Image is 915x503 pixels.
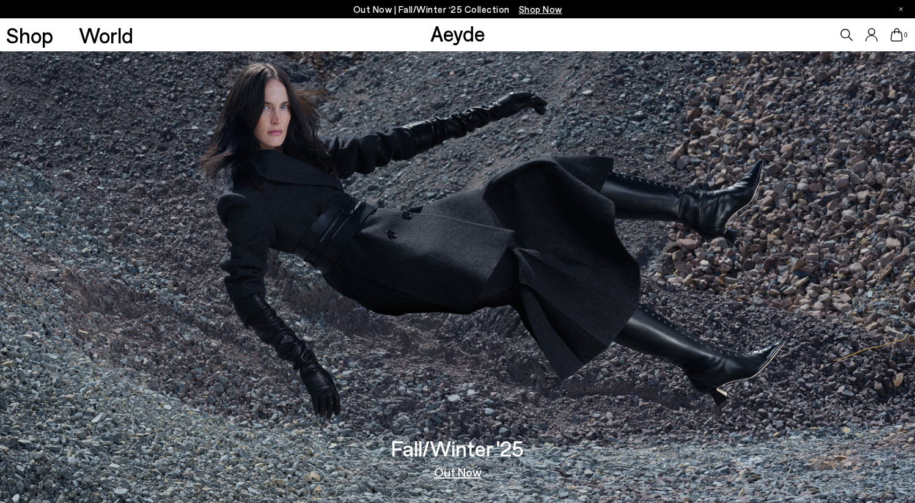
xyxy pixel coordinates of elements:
a: Aeyde [430,20,485,46]
a: 0 [891,28,903,42]
span: Navigate to /collections/new-in [519,4,562,15]
p: Out Now | Fall/Winter ‘25 Collection [353,2,562,17]
a: Out Now [434,466,482,478]
span: 0 [903,32,909,39]
h3: Fall/Winter '25 [391,438,524,459]
a: World [79,24,133,46]
a: Shop [6,24,53,46]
